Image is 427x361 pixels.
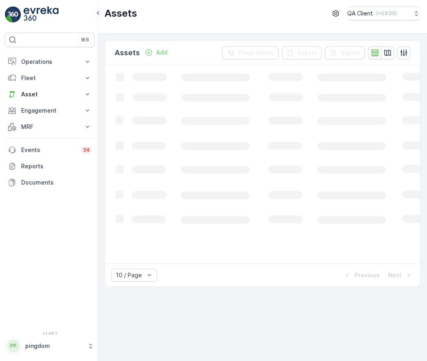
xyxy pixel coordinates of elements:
[376,10,397,17] p: ( +03:00 )
[5,86,95,102] button: Asset
[5,7,21,23] img: logo
[21,123,78,131] p: MRF
[83,147,90,153] p: 34
[5,54,95,70] button: Operations
[387,270,414,280] button: Next
[21,146,76,154] p: Events
[325,46,365,59] button: Import
[21,90,78,98] p: Asset
[142,48,171,57] button: Add
[156,48,168,57] p: Add
[21,74,78,82] p: Fleet
[388,271,401,279] p: Next
[5,158,95,174] a: Reports
[5,331,95,336] span: v 1.48.1
[115,47,140,59] p: Assets
[7,339,20,352] div: PP
[24,7,59,23] img: logo_light-DOdMpM7g.png
[5,142,95,158] a: Events34
[282,46,322,59] button: Export
[5,174,95,191] a: Documents
[21,58,78,66] p: Operations
[347,7,420,20] button: QA Client(+03:00)
[105,7,137,20] p: Assets
[347,9,373,17] p: QA Client
[81,37,89,43] p: ⌘B
[21,162,91,170] p: Reports
[5,119,95,135] button: MRF
[342,270,381,280] button: Previous
[341,49,360,57] p: Import
[222,46,279,59] button: Clear Filters
[25,342,83,350] p: pingdom
[21,178,91,187] p: Documents
[21,107,78,115] p: Engagement
[5,337,95,354] button: PPpingdom
[298,49,317,57] p: Export
[5,70,95,86] button: Fleet
[5,102,95,119] button: Engagement
[355,271,380,279] p: Previous
[238,49,274,57] p: Clear Filters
